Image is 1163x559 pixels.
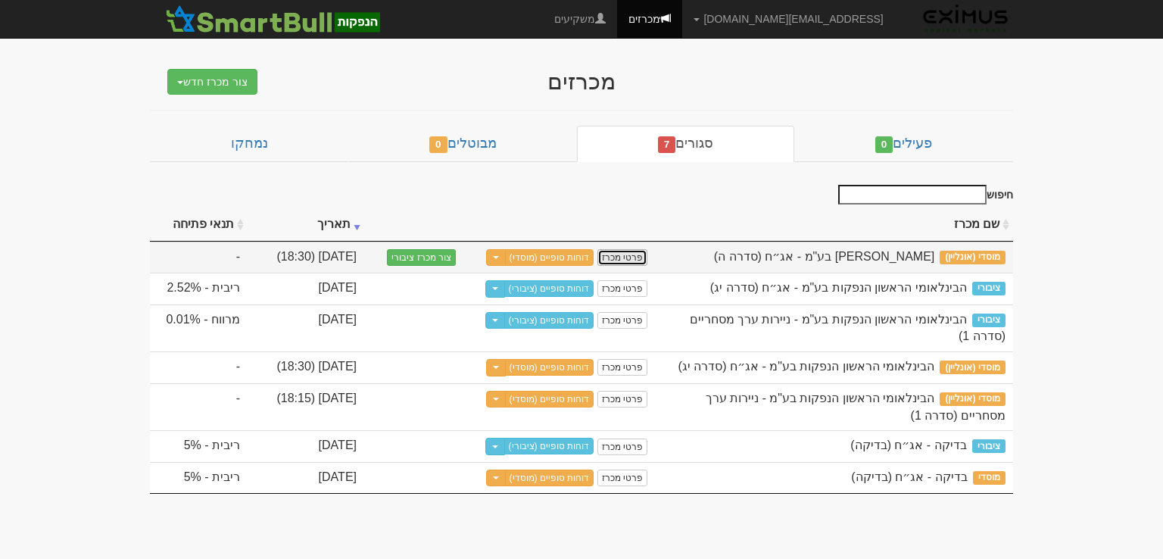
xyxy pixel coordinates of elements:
[286,69,877,94] div: מכרזים
[150,430,248,462] td: ריבית - 5%
[940,361,1006,374] span: מוסדי (אונליין)
[348,126,577,162] a: מבוטלים
[794,126,1013,162] a: פעילים
[833,185,1013,205] label: חיפוש
[690,313,1006,343] span: הבינלאומי הראשון הנפקות בע"מ - ניירות ערך מסחריים (סדרה 1)
[655,208,1013,242] th: שם מכרז : activate to sort column ascending
[248,304,364,352] td: [DATE]
[150,126,348,162] a: נמחקו
[597,470,647,486] a: פרטי מכרז
[504,312,594,329] a: דוחות סופיים (ציבורי)
[973,471,1006,485] span: מוסדי
[150,383,248,431] td: -
[597,359,647,376] a: פרטי מכרז
[597,439,647,455] a: פרטי מכרז
[940,392,1006,406] span: מוסדי (אונליין)
[504,438,594,454] a: דוחות סופיים (ציבורי)
[505,391,594,408] a: דוחות סופיים (מוסדי)
[577,126,794,162] a: סגורים
[150,351,248,383] td: -
[429,136,447,153] span: 0
[940,251,1006,264] span: מוסדי (אונליין)
[838,185,987,205] input: חיפוש
[597,391,647,408] a: פרטי מכרז
[714,250,935,263] span: מיכמן מימון בע"מ - אג״ח (סדרה ה)
[248,273,364,304] td: [DATE]
[972,282,1006,295] span: ציבורי
[504,280,594,297] a: דוחות סופיים (ציבורי)
[150,304,248,352] td: מרווח - 0.01%
[875,136,893,153] span: 0
[248,208,364,242] th: תאריך : activate to sort column ascending
[597,312,647,329] a: פרטי מכרז
[150,242,248,273] td: -
[150,462,248,494] td: ריבית - 5%
[851,470,967,483] span: בדיקה - אג״ח (בדיקה)
[150,273,248,304] td: ריבית - 2.52%
[387,249,456,266] button: צור מכרז ציבורי
[850,439,966,451] span: בדיקה - אג״ח (בדיקה)
[706,392,1006,422] span: הבינלאומי הראשון הנפקות בע"מ - ניירות ערך מסחריים (סדרה 1)
[972,439,1006,453] span: ציבורי
[167,69,257,95] button: צור מכרז חדש
[505,470,594,486] a: דוחות סופיים (מוסדי)
[248,430,364,462] td: [DATE]
[248,383,364,431] td: [DATE] (18:15)
[161,4,384,34] img: SmartBull Logo
[710,281,967,294] span: הבינלאומי הראשון הנפקות בע"מ - אג״ח (סדרה יג)
[505,249,594,266] a: דוחות סופיים (מוסדי)
[597,280,647,297] a: פרטי מכרז
[248,462,364,494] td: [DATE]
[150,208,248,242] th: תנאי פתיחה : activate to sort column ascending
[248,242,364,273] td: [DATE] (18:30)
[658,136,676,153] span: 7
[678,360,935,373] span: הבינלאומי הראשון הנפקות בע"מ - אג״ח (סדרה יג)
[248,351,364,383] td: [DATE] (18:30)
[505,359,594,376] a: דוחות סופיים (מוסדי)
[597,249,647,266] a: פרטי מכרז
[972,314,1006,327] span: ציבורי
